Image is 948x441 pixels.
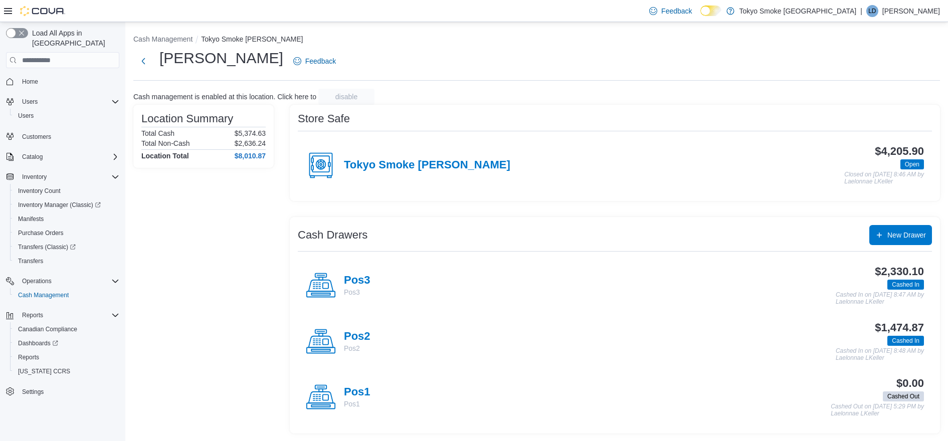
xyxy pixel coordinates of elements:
button: Users [18,96,42,108]
span: Home [22,78,38,86]
span: Customers [22,133,51,141]
button: Manifests [10,212,123,226]
button: Reports [2,308,123,322]
h3: Location Summary [141,113,233,125]
a: Feedback [289,51,340,71]
span: Cashed In [887,336,924,346]
span: Settings [18,385,119,398]
button: Cash Management [10,288,123,302]
button: Users [2,95,123,109]
span: Users [18,96,119,108]
a: Manifests [14,213,48,225]
p: Cashed Out on [DATE] 5:29 PM by Laelonnae LKeller [831,403,924,417]
button: New Drawer [869,225,932,245]
a: Settings [18,386,48,398]
h3: $4,205.90 [875,145,924,157]
a: Canadian Compliance [14,323,81,335]
h3: $1,474.87 [875,322,924,334]
button: Home [2,74,123,89]
a: Feedback [645,1,696,21]
span: Purchase Orders [18,229,64,237]
span: Settings [22,388,44,396]
p: Cashed In on [DATE] 8:48 AM by Laelonnae LKeller [836,348,924,361]
nav: Complex example [6,70,119,425]
span: Reports [18,353,39,361]
nav: An example of EuiBreadcrumbs [133,34,940,46]
span: Inventory [18,171,119,183]
span: Home [18,75,119,88]
span: Manifests [14,213,119,225]
h3: Cash Drawers [298,229,367,241]
a: [US_STATE] CCRS [14,365,74,377]
span: Dashboards [14,337,119,349]
span: Users [22,98,38,106]
button: Inventory Count [10,184,123,198]
span: Cash Management [18,291,69,299]
button: Reports [18,309,47,321]
span: Catalog [22,153,43,161]
span: Dark Mode [700,16,701,17]
div: Liam Dickie [866,5,878,17]
h4: Tokyo Smoke [PERSON_NAME] [344,159,510,172]
span: Feedback [305,56,336,66]
a: Cash Management [14,289,73,301]
span: Inventory Count [18,187,61,195]
h1: [PERSON_NAME] [159,48,283,68]
span: Cashed Out [887,392,919,401]
span: Reports [14,351,119,363]
button: Settings [2,384,123,399]
a: Home [18,76,42,88]
span: Operations [22,277,52,285]
p: Pos1 [344,399,370,409]
span: LD [868,5,876,17]
a: Reports [14,351,43,363]
a: Dashboards [14,337,62,349]
span: Cashed In [892,280,919,289]
a: Inventory Manager (Classic) [14,199,105,211]
a: Inventory Count [14,185,65,197]
button: Customers [2,129,123,143]
span: Transfers (Classic) [18,243,76,251]
h4: Pos2 [344,330,370,343]
span: Cashed In [892,336,919,345]
span: New Drawer [887,230,926,240]
span: Transfers (Classic) [14,241,119,253]
span: Users [18,112,34,120]
button: Next [133,51,153,71]
button: Tokyo Smoke [PERSON_NAME] [201,35,303,43]
h4: Pos3 [344,274,370,287]
span: Load All Apps in [GEOGRAPHIC_DATA] [28,28,119,48]
a: Transfers (Classic) [14,241,80,253]
span: Transfers [14,255,119,267]
img: Cova [20,6,65,16]
p: Cashed In on [DATE] 8:47 AM by Laelonnae LKeller [836,292,924,305]
span: disable [335,92,357,102]
a: Dashboards [10,336,123,350]
span: Washington CCRS [14,365,119,377]
span: Customers [18,130,119,142]
button: Transfers [10,254,123,268]
button: Operations [18,275,56,287]
span: Canadian Compliance [14,323,119,335]
span: Reports [22,311,43,319]
h3: $0.00 [896,377,924,389]
h6: Total Cash [141,129,174,137]
h4: $8,010.87 [235,152,266,160]
a: Customers [18,131,55,143]
span: Manifests [18,215,44,223]
h3: $2,330.10 [875,266,924,278]
p: Tokyo Smoke [GEOGRAPHIC_DATA] [739,5,857,17]
span: Feedback [661,6,692,16]
span: Open [900,159,924,169]
span: Inventory Manager (Classic) [14,199,119,211]
span: Catalog [18,151,119,163]
span: Inventory Manager (Classic) [18,201,101,209]
p: | [860,5,862,17]
button: [US_STATE] CCRS [10,364,123,378]
p: [PERSON_NAME] [882,5,940,17]
span: Inventory Count [14,185,119,197]
span: Reports [18,309,119,321]
a: Transfers (Classic) [10,240,123,254]
span: Purchase Orders [14,227,119,239]
button: Users [10,109,123,123]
